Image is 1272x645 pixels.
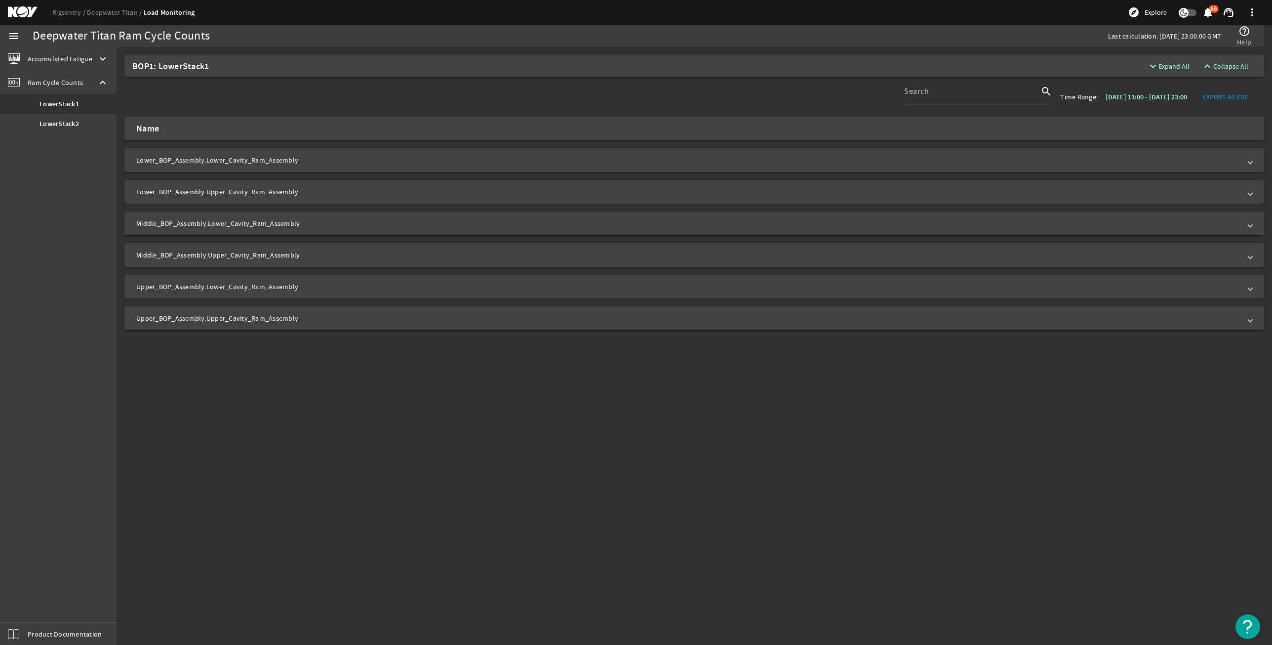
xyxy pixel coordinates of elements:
[1040,86,1052,97] i: search
[1202,7,1213,18] button: 66
[144,8,195,17] a: Load Monitoring
[124,180,1264,204] mat-expansion-panel-header: Lower_BOP_Assembly.Upper_Cavity_Ram_Assembly
[1158,61,1190,71] span: Expand All
[8,30,20,42] mat-icon: menu
[1098,88,1195,106] button: [DATE] 13:00 - [DATE] 23:00
[904,89,1038,101] input: Search
[1124,4,1171,20] button: Explore
[1202,6,1214,18] mat-icon: notifications
[28,54,92,64] span: Accumulated Fatigue
[97,77,109,88] mat-icon: keyboard_arrow_up
[97,53,109,65] mat-icon: keyboard_arrow_down
[124,212,1264,235] mat-expansion-panel-header: Middle_BOP_Assembly.Lower_Cavity_Ram_Assembly
[136,155,1240,165] mat-panel-title: Lower_BOP_Assembly.Lower_Cavity_Ram_Assembly
[1060,92,1098,102] div: Time Range:
[1108,31,1221,41] div: Last calculation: [DATE] 23:00:00 GMT
[136,187,1240,197] mat-panel-title: Lower_BOP_Assembly.Upper_Cavity_Ram_Assembly
[1197,57,1252,75] button: Collapse All
[87,8,144,17] a: Deepwater Titan
[40,119,79,129] b: LowerStack2
[1128,6,1140,18] mat-icon: explore
[1147,60,1155,72] mat-icon: expand_more
[124,275,1264,299] mat-expansion-panel-header: Upper_BOP_Assembly.Lower_Cavity_Ram_Assembly
[124,148,1264,172] mat-expansion-panel-header: Lower_BOP_Assembly.Lower_Cavity_Ram_Assembly
[1240,0,1264,24] button: more_vert
[1145,7,1167,17] span: Explore
[1213,61,1248,71] span: Collapse All
[1238,25,1250,37] mat-icon: help_outline
[33,31,210,41] div: Deepwater Titan Ram Cycle Counts
[1201,60,1209,72] mat-icon: expand_less
[1235,614,1260,639] button: Open Resource Center
[1237,37,1251,47] span: Help
[124,243,1264,267] mat-expansion-panel-header: Middle_BOP_Assembly.Upper_Cavity_Ram_Assembly
[1195,88,1256,106] button: EXPORT AS PDF
[132,55,280,77] div: BOP1: LowerStack1
[1223,6,1234,18] mat-icon: support_agent
[40,99,79,109] b: LowerStack1
[136,124,1240,133] mat-panel-title: Name
[136,250,1240,260] mat-panel-title: Middle_BOP_Assembly.Upper_Cavity_Ram_Assembly
[52,8,87,17] a: Rigsentry
[136,313,1240,323] mat-panel-title: Upper_BOP_Assembly.Upper_Cavity_Ram_Assembly
[136,218,1240,228] mat-panel-title: Middle_BOP_Assembly.Lower_Cavity_Ram_Assembly
[904,86,929,96] mat-label: Search
[1106,92,1187,102] b: [DATE] 13:00 - [DATE] 23:00
[28,629,102,639] span: Product Documentation
[1203,92,1248,102] span: EXPORT AS PDF
[1143,57,1194,75] button: Expand All
[28,78,83,87] span: Ram Cycle Counts
[124,117,1264,140] mat-expansion-panel-header: Name
[124,306,1264,330] mat-expansion-panel-header: Upper_BOP_Assembly.Upper_Cavity_Ram_Assembly
[136,282,1240,292] mat-panel-title: Upper_BOP_Assembly.Lower_Cavity_Ram_Assembly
